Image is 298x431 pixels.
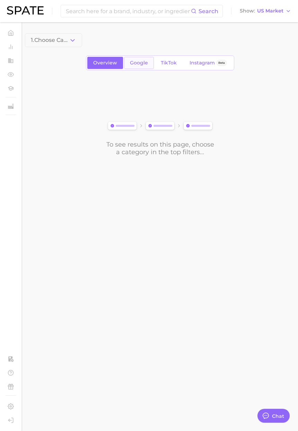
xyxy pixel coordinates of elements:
[161,60,177,66] span: TikTok
[199,8,218,15] span: Search
[7,6,44,15] img: SPATE
[25,33,82,47] button: 1.Choose Category
[31,37,69,43] span: 1. Choose Category
[124,57,154,69] a: Google
[87,57,123,69] a: Overview
[240,9,255,13] span: Show
[6,415,16,425] a: Log out. Currently logged in with e-mail yumi.toki@spate.nyc.
[184,57,233,69] a: InstagramBeta
[190,60,215,66] span: Instagram
[65,5,191,17] input: Search here for a brand, industry, or ingredient
[218,60,225,66] span: Beta
[155,57,183,69] a: TikTok
[106,141,214,156] div: To see results on this page, choose a category in the top filters...
[93,60,117,66] span: Overview
[257,9,283,13] span: US Market
[106,120,214,132] img: svg%3e
[238,7,293,16] button: ShowUS Market
[130,60,148,66] span: Google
